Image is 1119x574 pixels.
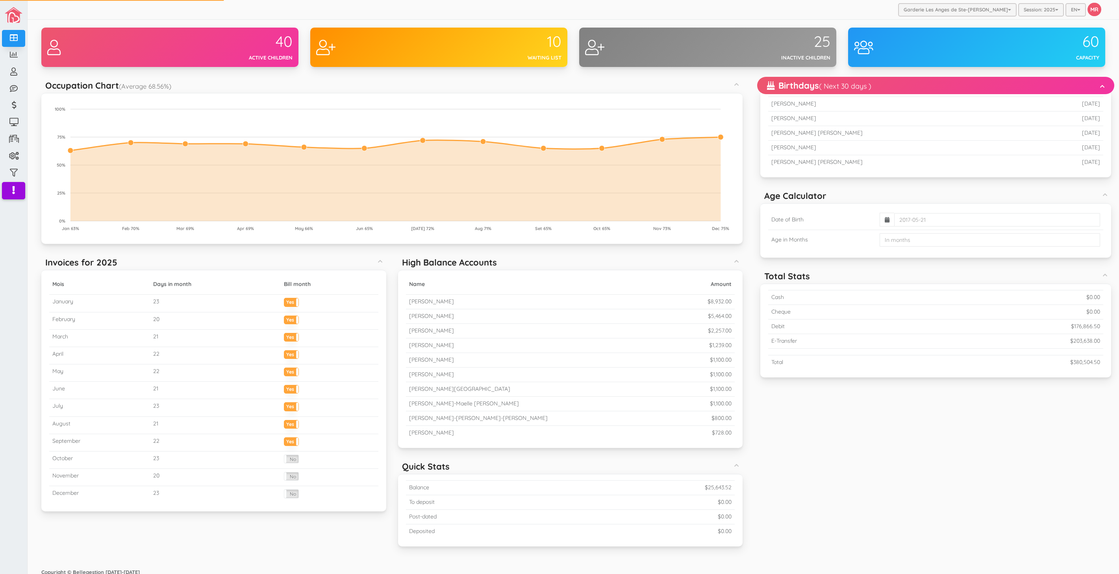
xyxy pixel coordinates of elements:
td: 22 [150,434,281,451]
img: image [5,7,22,23]
small: $800.00 [711,414,732,422]
div: 25 [708,33,831,50]
h5: High Balance Accounts [402,258,497,267]
h5: Amount [681,281,732,287]
small: [PERSON_NAME] [409,371,454,378]
iframe: chat widget [1086,542,1111,566]
td: Post-dated [406,510,572,524]
h5: Days in month [153,281,278,287]
td: Balance [406,481,572,495]
td: [DATE] [1036,141,1103,155]
td: [PERSON_NAME] [PERSON_NAME] [768,126,1036,141]
tspan: Nov 73% [653,226,671,231]
label: No [284,455,298,463]
small: $1,100.00 [710,356,732,363]
tspan: 25% [57,190,65,196]
input: In months [880,233,1100,247]
td: November [49,469,150,486]
h5: Name [409,281,675,287]
td: 20 [150,469,281,486]
td: March [49,329,150,347]
small: [PERSON_NAME]-[PERSON_NAME]-[PERSON_NAME] [409,414,548,422]
td: 23 [150,486,281,503]
tspan: Mar 69% [176,226,194,231]
td: Cheque [768,305,925,320]
small: [PERSON_NAME][GEOGRAPHIC_DATA] [409,385,510,392]
td: $0.00 [925,290,1103,305]
td: [DATE] [1036,111,1103,126]
div: 10 [439,33,562,50]
tspan: Oct 65% [593,226,610,231]
tspan: 75% [57,134,65,140]
small: [PERSON_NAME] [409,298,454,305]
small: ( Next 30 days ) [819,82,871,91]
td: Age in Months [768,230,876,250]
td: [PERSON_NAME] [768,97,1036,111]
td: Deposited [406,524,572,539]
small: $8,932.00 [708,298,732,305]
td: Cash [768,290,925,305]
tspan: May 66% [295,226,313,231]
td: [DATE] [1036,97,1103,111]
td: 21 [150,416,281,434]
small: [PERSON_NAME] [409,327,454,334]
td: September [49,434,150,451]
td: 22 [150,364,281,382]
td: E-Transfer [768,334,925,349]
small: [PERSON_NAME] [409,312,454,320]
td: 23 [150,295,281,312]
tspan: Apr 69% [237,226,254,231]
tspan: 50% [57,162,65,168]
td: Date of Birth [768,210,876,230]
td: August [49,416,150,434]
td: $0.00 [572,510,735,524]
td: July [49,399,150,416]
td: June [49,382,150,399]
div: 40 [170,33,293,50]
label: Yes [284,351,298,357]
div: Active children [170,54,293,61]
h5: Age Calculator [764,191,826,201]
small: [PERSON_NAME]-Maelle [PERSON_NAME] [409,400,519,407]
input: 2017-05-21 [894,213,1100,227]
td: 21 [150,382,281,399]
td: [PERSON_NAME] [768,141,1036,155]
label: Yes [284,316,298,322]
td: 22 [150,347,281,364]
tspan: Jun 65% [356,226,373,231]
td: [DATE] [1036,155,1103,169]
td: Total [768,355,925,370]
label: Yes [284,403,298,409]
tspan: Jan 63% [62,226,79,231]
div: Inactive children [708,54,831,61]
label: Yes [284,385,298,391]
label: Yes [284,420,298,426]
td: [PERSON_NAME] [PERSON_NAME] [768,155,1036,169]
label: Yes [284,298,298,304]
div: Capacity [977,54,1100,61]
td: [DATE] [1036,126,1103,141]
small: [PERSON_NAME] [409,429,454,436]
small: $1,100.00 [710,400,732,407]
h5: Total Stats [764,271,810,281]
small: $5,464.00 [708,312,732,320]
td: January [49,295,150,312]
td: $0.00 [572,524,735,539]
tspan: Set 65% [535,226,552,231]
td: To deposit [406,495,572,510]
td: [PERSON_NAME] [768,111,1036,126]
small: $728.00 [712,429,732,436]
small: $1,100.00 [710,385,732,392]
label: Yes [284,333,298,339]
label: No [284,472,298,480]
h5: Quick Stats [402,462,450,471]
td: 23 [150,451,281,469]
h5: Occupation Chart [45,81,171,90]
tspan: [DATE] 72% [411,226,434,231]
tspan: Dec 75% [712,226,729,231]
h5: Mois [52,281,147,287]
small: [PERSON_NAME] [409,342,454,349]
h5: Birthdays [767,81,871,90]
small: $1,100.00 [710,371,732,378]
td: $0.00 [925,305,1103,320]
